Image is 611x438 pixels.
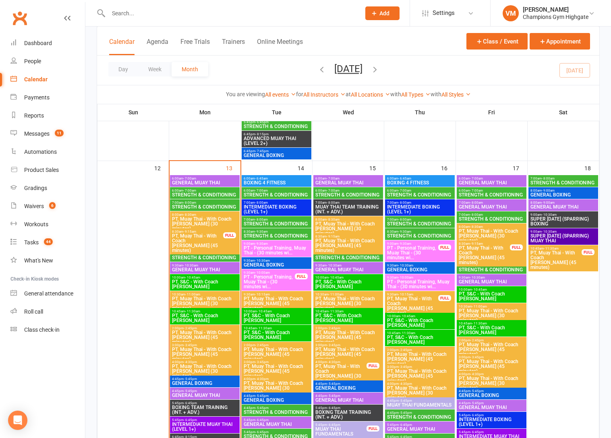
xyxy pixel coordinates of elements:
span: 6 [49,202,56,209]
a: Product Sales [10,161,85,179]
span: 44 [44,238,53,245]
a: Class kiosk mode [10,321,85,339]
a: Roll call [10,303,85,321]
div: People [24,58,41,64]
a: General attendance kiosk mode [10,285,85,303]
div: Automations [24,149,57,155]
a: People [10,52,85,70]
div: Open Intercom Messenger [8,411,27,430]
span: 11 [55,130,64,136]
div: Calendar [24,76,48,83]
div: Waivers [24,203,44,209]
div: Gradings [24,185,47,191]
div: Roll call [24,308,43,315]
div: General attendance [24,290,73,297]
a: Waivers 6 [10,197,85,215]
div: Messages [24,130,50,137]
div: Product Sales [24,167,59,173]
div: Payments [24,94,50,101]
a: What's New [10,252,85,270]
a: Automations [10,143,85,161]
a: Dashboard [10,34,85,52]
div: What's New [24,257,53,264]
div: Tasks [24,239,39,246]
a: Reports [10,107,85,125]
a: Clubworx [10,8,30,28]
a: Calendar [10,70,85,89]
div: Workouts [24,221,48,227]
div: Dashboard [24,40,52,46]
a: Messages 11 [10,125,85,143]
a: Tasks 44 [10,233,85,252]
div: Reports [24,112,44,119]
div: Class check-in [24,326,60,333]
a: Workouts [10,215,85,233]
a: Payments [10,89,85,107]
a: Gradings [10,179,85,197]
